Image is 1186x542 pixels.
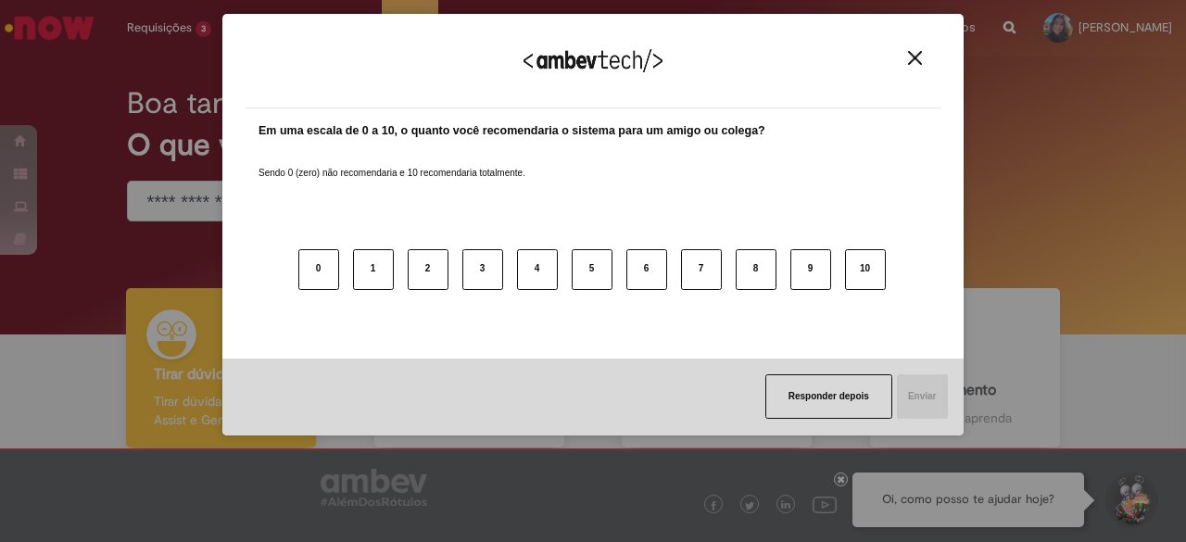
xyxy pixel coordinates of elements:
[626,249,667,290] button: 6
[298,249,339,290] button: 0
[408,249,448,290] button: 2
[353,249,394,290] button: 1
[736,249,776,290] button: 8
[517,249,558,290] button: 4
[790,249,831,290] button: 9
[902,50,927,66] button: Close
[462,249,503,290] button: 3
[572,249,612,290] button: 5
[845,249,886,290] button: 10
[681,249,722,290] button: 7
[259,122,765,140] label: Em uma escala de 0 a 10, o quanto você recomendaria o sistema para um amigo ou colega?
[259,145,525,180] label: Sendo 0 (zero) não recomendaria e 10 recomendaria totalmente.
[908,51,922,65] img: Close
[524,49,662,72] img: Logo Ambevtech
[765,374,892,419] button: Responder depois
